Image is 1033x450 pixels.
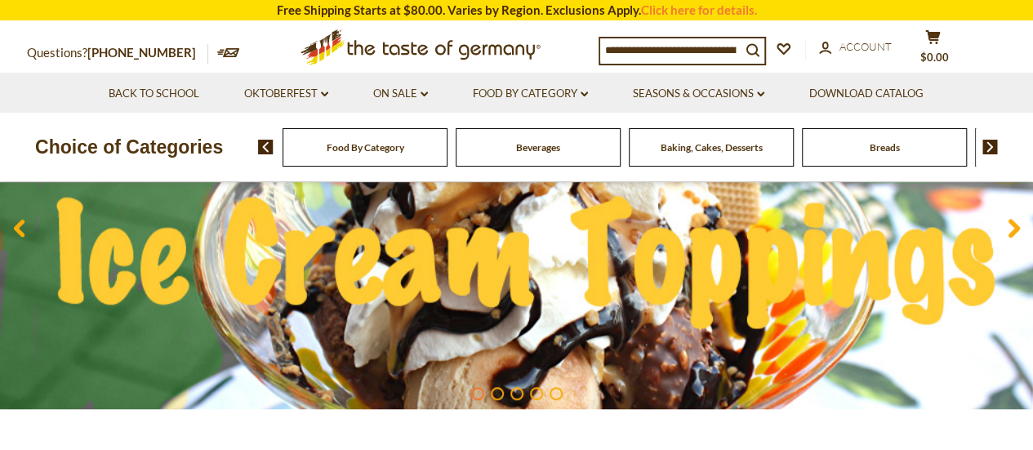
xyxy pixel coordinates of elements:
a: Food By Category [327,141,404,154]
a: Click here for details. [641,2,757,17]
button: $0.00 [909,29,958,70]
a: Account [819,38,892,56]
img: next arrow [982,140,998,154]
a: [PHONE_NUMBER] [87,45,196,60]
a: Baking, Cakes, Desserts [661,141,763,154]
img: previous arrow [258,140,274,154]
span: Account [839,40,892,53]
a: Beverages [516,141,560,154]
a: Oktoberfest [244,85,328,103]
a: Seasons & Occasions [633,85,764,103]
a: Back to School [109,85,199,103]
a: Download Catalog [809,85,924,103]
span: $0.00 [920,51,949,64]
a: Food By Category [473,85,588,103]
a: Breads [870,141,900,154]
a: On Sale [373,85,428,103]
p: Questions? [27,42,208,64]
